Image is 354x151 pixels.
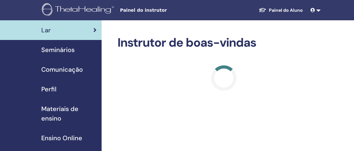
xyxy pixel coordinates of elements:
a: Painel do Aluno [254,4,308,16]
img: logo.png [42,3,116,17]
span: Lar [41,25,51,35]
h2: Instrutor de boas-vindas [117,36,330,50]
span: Ensino Online [41,133,82,143]
span: Comunicação [41,65,83,74]
span: Perfil [41,84,57,94]
span: Materiais de ensino [41,104,97,123]
span: Seminários [41,45,75,55]
img: graduation-cap-white.svg [259,7,266,13]
span: Painel do instrutor [120,7,215,14]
